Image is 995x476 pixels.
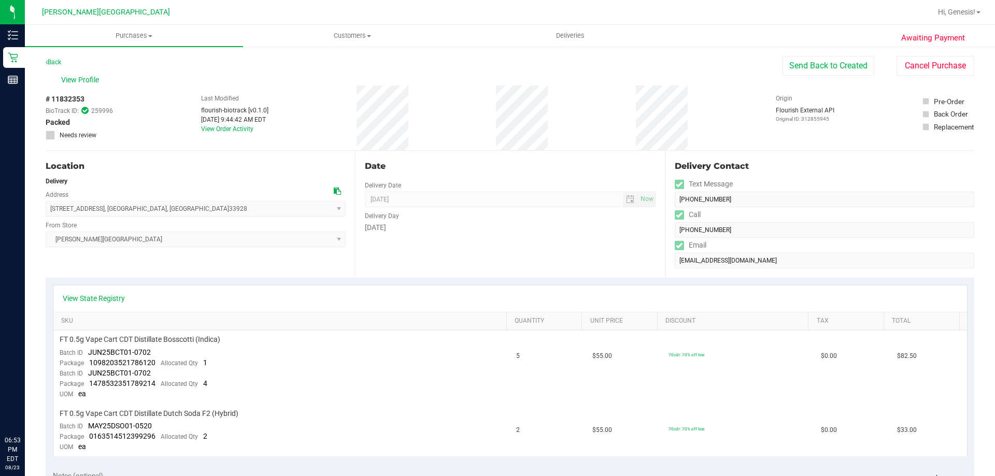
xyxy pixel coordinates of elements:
div: Delivery Contact [675,160,974,172]
span: ea [78,390,86,398]
label: From Store [46,221,77,230]
p: Original ID: 312855945 [776,115,834,123]
span: 5 [516,351,520,361]
div: Location [46,160,346,172]
span: 1098203521786120 [89,358,155,367]
span: [PERSON_NAME][GEOGRAPHIC_DATA] [42,8,170,17]
span: 0163514512399296 [89,432,155,440]
span: $55.00 [592,425,612,435]
span: Package [60,380,84,387]
span: 1478532351789214 [89,379,155,387]
strong: Delivery [46,178,67,185]
span: Customers [244,31,461,40]
span: In Sync [81,106,89,116]
a: View Order Activity [201,125,253,133]
span: Awaiting Payment [901,32,965,44]
span: JUN25BCT01-0702 [88,369,151,377]
span: Allocated Qty [161,380,198,387]
span: 2 [203,432,207,440]
span: Batch ID [60,423,83,430]
input: Format: (999) 999-9999 [675,222,974,238]
a: Deliveries [461,25,679,47]
button: Cancel Purchase [897,56,974,76]
span: Package [60,359,84,367]
label: Origin [776,94,792,103]
span: Packed [46,117,70,128]
inline-svg: Reports [8,75,18,85]
span: $55.00 [592,351,612,361]
div: Replacement [934,122,974,132]
a: Tax [817,317,880,325]
span: BioTrack ID: [46,106,79,116]
label: Address [46,190,68,199]
button: Send Back to Created [783,56,874,76]
span: 70cdt: 70% off line [669,426,704,431]
a: Back [46,59,61,66]
span: $82.50 [897,351,917,361]
p: 06:53 PM EDT [5,436,20,464]
a: Purchases [25,25,243,47]
div: Date [365,160,655,172]
span: Batch ID [60,349,83,356]
span: 4 [203,379,207,387]
div: flourish-biotrack [v0.1.0] [201,106,268,115]
label: Delivery Date [365,181,401,190]
label: Call [675,207,701,222]
div: Back Order [934,109,968,119]
span: Batch ID [60,370,83,377]
span: Purchases [25,31,243,40]
label: Last Modified [201,94,239,103]
span: # 11832353 [46,94,84,105]
div: [DATE] 9:44:42 AM EDT [201,115,268,124]
div: Flourish External API [776,106,834,123]
div: Pre-Order [934,96,964,107]
span: UOM [60,391,73,398]
span: Package [60,433,84,440]
a: Customers [243,25,461,47]
span: FT 0.5g Vape Cart CDT Distillate Bosscotti (Indica) [60,335,220,344]
span: ea [78,442,86,451]
label: Text Message [675,177,733,192]
span: $33.00 [897,425,917,435]
span: Hi, Genesis! [938,8,975,16]
a: Quantity [515,317,578,325]
div: Copy address to clipboard [334,186,341,197]
a: Unit Price [590,317,653,325]
label: Email [675,238,706,253]
a: SKU [61,317,502,325]
span: 259996 [91,106,113,116]
span: Needs review [60,131,96,140]
a: View State Registry [63,293,125,304]
p: 08/23 [5,464,20,471]
label: Delivery Day [365,211,399,221]
span: 1 [203,358,207,367]
a: Total [892,317,955,325]
span: $0.00 [821,351,837,361]
div: [DATE] [365,222,655,233]
span: Allocated Qty [161,359,198,367]
input: Format: (999) 999-9999 [675,192,974,207]
span: 70cdt: 70% off line [669,352,704,357]
span: 2 [516,425,520,435]
span: Allocated Qty [161,433,198,440]
span: JUN25BCT01-0702 [88,348,151,356]
span: $0.00 [821,425,837,435]
a: Discount [665,317,804,325]
inline-svg: Inventory [8,30,18,40]
inline-svg: Retail [8,52,18,63]
span: View Profile [61,75,103,85]
span: Deliveries [542,31,599,40]
span: UOM [60,443,73,451]
span: FT 0.5g Vape Cart CDT Distillate Dutch Soda F2 (Hybrid) [60,409,238,419]
span: MAY25DSO01-0520 [88,422,152,430]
